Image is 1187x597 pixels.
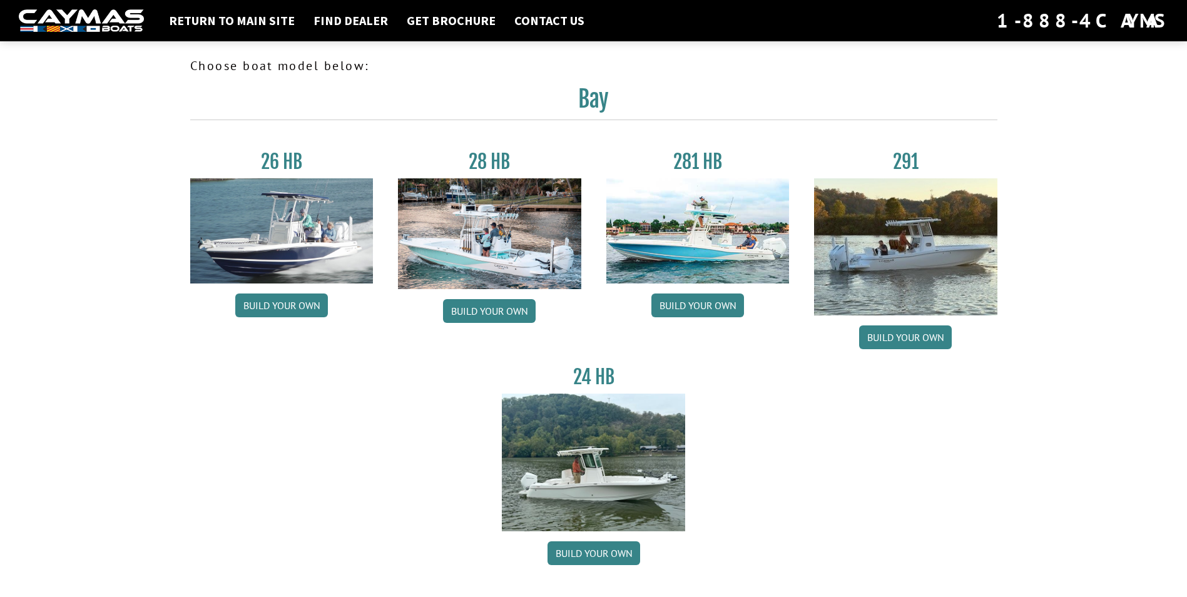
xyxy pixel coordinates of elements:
[398,150,581,173] h3: 28 HB
[190,150,374,173] h3: 26 HB
[235,293,328,317] a: Build your own
[398,178,581,289] img: 28_hb_thumbnail_for_caymas_connect.jpg
[548,541,640,565] a: Build your own
[814,150,997,173] h3: 291
[814,178,997,315] img: 291_Thumbnail.jpg
[508,13,591,29] a: Contact Us
[307,13,394,29] a: Find Dealer
[997,7,1168,34] div: 1-888-4CAYMAS
[163,13,301,29] a: Return to main site
[502,365,685,389] h3: 24 HB
[443,299,536,323] a: Build your own
[190,178,374,283] img: 26_new_photo_resized.jpg
[651,293,744,317] a: Build your own
[606,178,790,283] img: 28-hb-twin.jpg
[606,150,790,173] h3: 281 HB
[190,56,997,75] p: Choose boat model below:
[859,325,952,349] a: Build your own
[502,394,685,531] img: 24_HB_thumbnail.jpg
[400,13,502,29] a: Get Brochure
[190,85,997,120] h2: Bay
[19,9,144,33] img: white-logo-c9c8dbefe5ff5ceceb0f0178aa75bf4bb51f6bca0971e226c86eb53dfe498488.png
